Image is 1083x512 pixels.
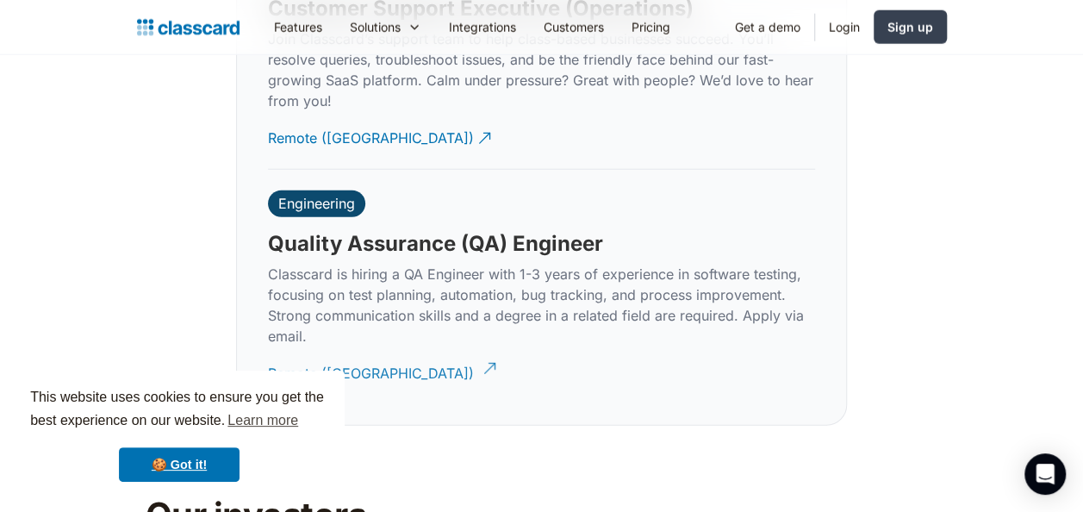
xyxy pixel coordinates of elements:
a: Sign up [874,10,947,44]
a: Remote ([GEOGRAPHIC_DATA]) [268,115,494,162]
a: Pricing [618,8,684,47]
h3: Quality Assurance (QA) Engineer [268,231,603,257]
a: Remote ([GEOGRAPHIC_DATA]) [268,350,494,397]
a: home [137,16,240,40]
div: Sign up [887,18,933,36]
div: Solutions [350,18,401,36]
p: Join Classcard’s support team to help class-based businesses succeed. You’ll resolve queries, tro... [268,28,815,111]
div: Remote ([GEOGRAPHIC_DATA]) [268,115,474,148]
a: dismiss cookie message [119,447,240,482]
a: Features [260,8,336,47]
div: Solutions [336,8,435,47]
p: Classcard is hiring a QA Engineer with 1-3 years of experience in software testing, focusing on t... [268,264,815,347]
div: Open Intercom Messenger [1024,453,1066,495]
div: Engineering [278,195,355,212]
a: learn more about cookies [225,408,301,434]
div: cookieconsent [14,371,345,498]
span: This website uses cookies to ensure you get the best experience on our website. [30,387,328,434]
div: Remote ([GEOGRAPHIC_DATA]) [268,350,474,384]
a: Get a demo [721,8,814,47]
a: Integrations [435,8,530,47]
a: Customers [530,8,618,47]
a: Login [815,8,874,47]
